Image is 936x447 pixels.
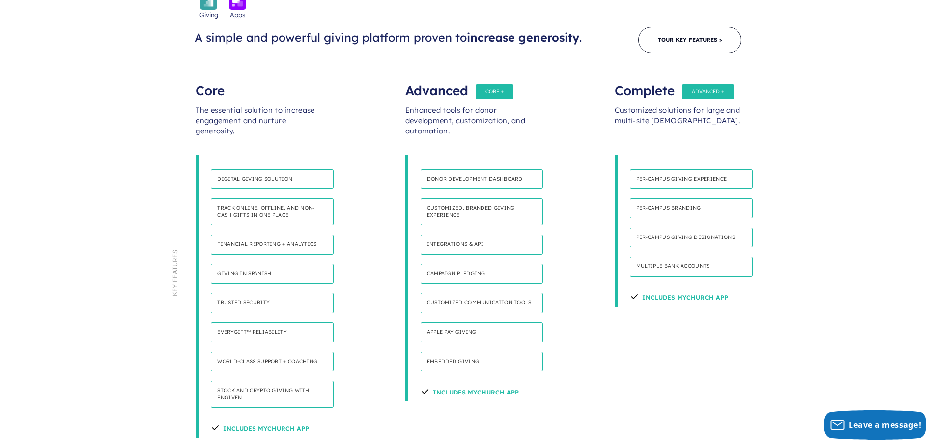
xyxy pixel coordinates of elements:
[211,264,334,284] h4: Giving in Spanish
[421,293,543,313] h4: Customized communication tools
[196,96,321,155] div: The essential solution to increase engagement and nurture generosity.
[211,322,334,342] h4: Everygift™ Reliability
[824,410,926,440] button: Leave a message!
[405,96,531,155] div: Enhanced tools for donor development, customization, and automation.
[421,169,543,189] h4: Donor development dashboard
[630,228,753,248] h4: Per-campus giving designations
[421,198,543,225] h4: Customized, branded giving experience
[615,76,740,96] div: Complete
[630,169,753,189] h4: Per-Campus giving experience
[421,352,543,372] h4: Embedded Giving
[230,10,245,20] span: Apps
[211,417,309,438] h4: Includes MyChurch App
[421,264,543,284] h4: Campaign pledging
[421,381,519,401] h4: Includes Mychurch App
[630,198,753,218] h4: Per-campus branding
[211,169,334,189] h4: Digital giving solution
[199,10,218,20] span: Giving
[421,322,543,342] h4: Apple Pay Giving
[630,257,753,277] h4: Multiple bank accounts
[467,30,579,45] span: increase generosity
[211,352,334,372] h4: World-class support + coaching
[849,420,921,430] span: Leave a message!
[196,76,321,96] div: Core
[211,381,334,408] h4: Stock and Crypto Giving with Engiven
[211,293,334,313] h4: Trusted security
[211,198,334,225] h4: Track online, offline, and non-cash gifts in one place
[195,30,592,45] h3: A simple and powerful giving platform proven to .
[211,235,334,255] h4: Financial reporting + analytics
[405,76,531,96] div: Advanced
[630,286,728,307] h4: Includes Mychurch App
[638,27,741,53] a: Tour Key Features >
[421,235,543,255] h4: Integrations & API
[615,96,740,155] div: Customized solutions for large and multi-site [DEMOGRAPHIC_DATA].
